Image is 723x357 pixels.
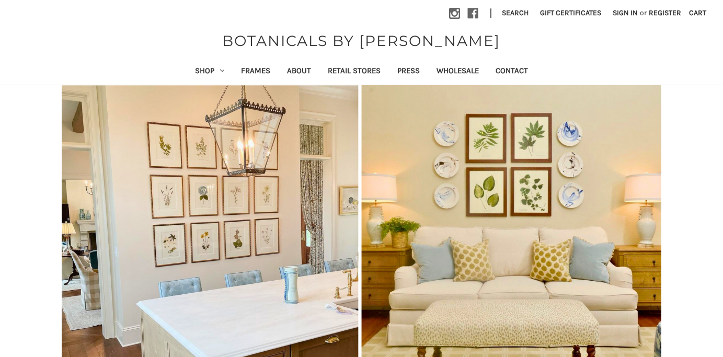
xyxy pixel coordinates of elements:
[389,59,428,85] a: Press
[428,59,487,85] a: Wholesale
[689,8,706,17] span: Cart
[487,59,536,85] a: Contact
[187,59,233,85] a: Shop
[639,7,648,18] span: or
[233,59,279,85] a: Frames
[279,59,319,85] a: About
[486,5,496,22] li: |
[217,30,506,52] a: BOTANICALS BY [PERSON_NAME]
[319,59,389,85] a: Retail Stores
